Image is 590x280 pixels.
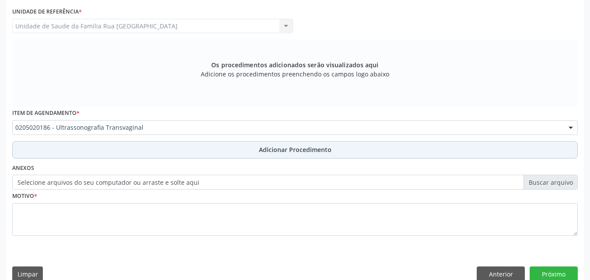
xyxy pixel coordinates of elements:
[12,107,80,120] label: Item de agendamento
[259,145,332,154] span: Adicionar Procedimento
[12,162,34,175] label: Anexos
[211,60,378,69] span: Os procedimentos adicionados serão visualizados aqui
[12,141,578,159] button: Adicionar Procedimento
[201,69,389,79] span: Adicione os procedimentos preenchendo os campos logo abaixo
[12,190,37,203] label: Motivo
[15,123,560,132] span: 0205020186 - Ultrassonografia Transvaginal
[12,5,82,19] label: Unidade de referência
